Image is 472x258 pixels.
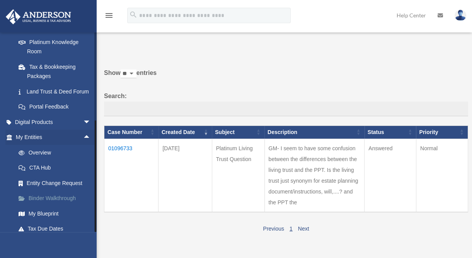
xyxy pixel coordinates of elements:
th: Created Date: activate to sort column ascending [158,126,212,139]
a: Next [298,226,309,232]
img: Anderson Advisors Platinum Portal [3,9,73,24]
td: Platinum Living Trust Question [212,139,264,212]
input: Search: [104,102,468,116]
a: Digital Productsarrow_drop_down [5,114,102,130]
a: My Blueprint [11,206,102,221]
a: Entity Change Request [11,175,102,191]
a: Platinum Knowledge Room [11,34,99,59]
td: Answered [365,139,416,212]
td: GM- I seem to have some confusion between the differences between the living trust and the PPT. I... [264,139,365,212]
a: Tax Due Dates [11,221,102,237]
a: Land Trust & Deed Forum [11,84,99,99]
i: search [129,10,138,19]
a: Overview [11,145,102,160]
th: Description: activate to sort column ascending [264,126,365,139]
label: Show entries [104,68,468,86]
select: Showentries [121,70,136,78]
td: 01096733 [104,139,158,212]
th: Status: activate to sort column ascending [365,126,416,139]
span: arrow_drop_down [83,114,99,130]
td: Normal [416,139,468,212]
th: Case Number: activate to sort column ascending [104,126,158,139]
img: User Pic [455,10,466,21]
label: Search: [104,91,468,116]
th: Subject: activate to sort column ascending [212,126,264,139]
th: Priority: activate to sort column ascending [416,126,468,139]
td: [DATE] [158,139,212,212]
a: Binder Walkthrough [11,191,102,206]
a: Tax & Bookkeeping Packages [11,59,99,84]
a: Previous [263,226,284,232]
a: CTA Hub [11,160,102,176]
i: menu [104,11,114,20]
a: menu [104,14,114,20]
a: 1 [290,226,293,232]
a: My Entitiesarrow_drop_up [5,130,102,145]
a: Portal Feedback [11,99,99,115]
span: arrow_drop_up [83,130,99,146]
